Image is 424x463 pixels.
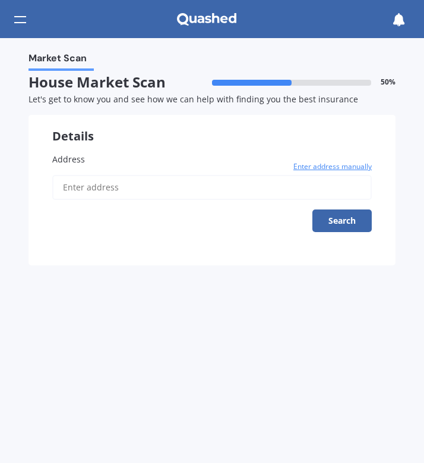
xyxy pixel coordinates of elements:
div: Details [29,115,395,143]
button: Search [312,209,372,232]
span: 50 % [381,78,395,86]
span: Address [52,154,85,165]
span: Market Scan [29,52,87,68]
span: Let's get to know you and see how we can help with finding you the best insurance [29,93,358,105]
span: Enter address manually [293,161,372,173]
span: House Market Scan [29,74,212,91]
input: Enter address [52,175,372,200]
